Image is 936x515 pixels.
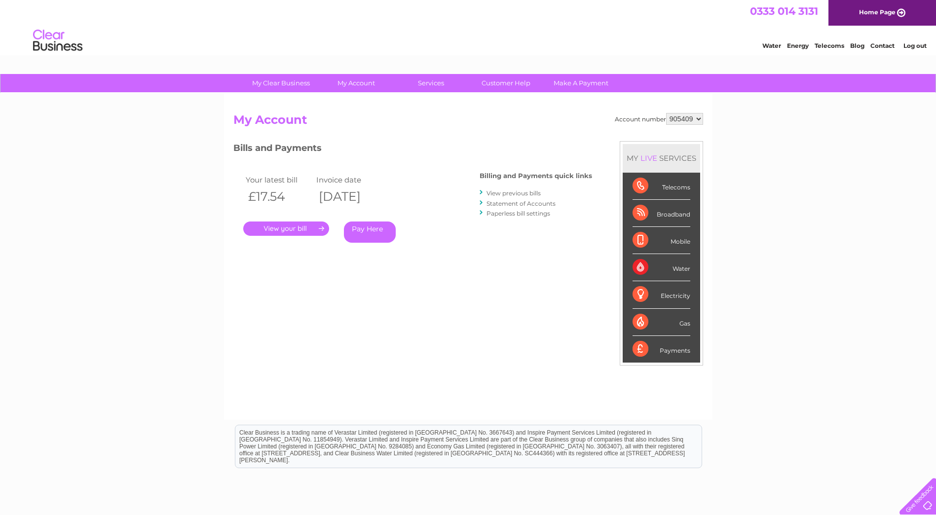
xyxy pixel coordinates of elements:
[633,200,690,227] div: Broadband
[540,74,622,92] a: Make A Payment
[870,42,895,49] a: Contact
[233,141,592,158] h3: Bills and Payments
[903,42,927,49] a: Log out
[633,309,690,336] div: Gas
[633,227,690,254] div: Mobile
[243,221,329,236] a: .
[633,336,690,363] div: Payments
[480,172,592,180] h4: Billing and Payments quick links
[33,26,83,56] img: logo.png
[615,113,703,125] div: Account number
[240,74,322,92] a: My Clear Business
[750,5,818,17] a: 0333 014 3131
[465,74,547,92] a: Customer Help
[623,144,700,172] div: MY SERVICES
[487,200,556,207] a: Statement of Accounts
[487,210,550,217] a: Paperless bill settings
[633,173,690,200] div: Telecoms
[633,254,690,281] div: Water
[487,189,541,197] a: View previous bills
[787,42,809,49] a: Energy
[815,42,844,49] a: Telecoms
[235,5,702,48] div: Clear Business is a trading name of Verastar Limited (registered in [GEOGRAPHIC_DATA] No. 3667643...
[233,113,703,132] h2: My Account
[243,173,314,186] td: Your latest bill
[638,153,659,163] div: LIVE
[314,173,385,186] td: Invoice date
[315,74,397,92] a: My Account
[633,281,690,308] div: Electricity
[314,186,385,207] th: [DATE]
[390,74,472,92] a: Services
[850,42,864,49] a: Blog
[243,186,314,207] th: £17.54
[762,42,781,49] a: Water
[344,221,396,243] a: Pay Here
